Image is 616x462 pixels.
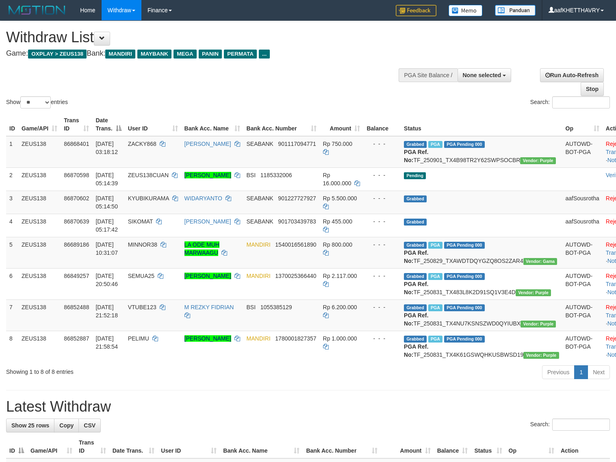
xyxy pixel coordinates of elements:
span: Copy [59,422,74,429]
div: - - - [367,171,397,179]
span: Rp 6.200.000 [323,304,357,310]
span: Show 25 rows [11,422,49,429]
span: 86870639 [64,218,89,225]
td: ZEUS138 [18,136,61,168]
td: ZEUS138 [18,191,61,214]
span: PANIN [199,50,222,59]
span: Grabbed [404,336,427,343]
span: VTUBE123 [128,304,156,310]
label: Search: [530,419,610,431]
td: 3 [6,191,18,214]
span: OXPLAY > ZEUS138 [28,50,87,59]
span: MANDIRI [105,50,135,59]
a: CSV [78,419,101,432]
span: 86870602 [64,195,89,202]
span: [DATE] 05:14:50 [95,195,118,210]
td: AUTOWD-BOT-PGA [562,299,603,331]
span: Rp 5.500.000 [323,195,357,202]
span: Grabbed [404,141,427,148]
th: Bank Acc. Name: activate to sort column ascending [220,435,303,458]
h1: Latest Withdraw [6,399,610,415]
a: LA ODE MUH MARWAAGU [184,241,219,256]
th: Status: activate to sort column ascending [471,435,505,458]
span: Pending [404,172,426,179]
td: 2 [6,167,18,191]
span: [DATE] 05:17:42 [95,218,118,233]
img: Button%20Memo.svg [449,5,483,16]
span: Grabbed [404,195,427,202]
span: SEABANK [247,195,273,202]
span: KYUBIKURAMA [128,195,169,202]
th: Game/API: activate to sort column ascending [27,435,76,458]
td: ZEUS138 [18,214,61,237]
a: Stop [581,82,604,96]
span: [DATE] 05:14:39 [95,172,118,187]
span: [DATE] 21:52:18 [95,304,118,319]
span: PELIMU [128,335,149,342]
span: Marked by aafsolysreylen [428,304,442,311]
input: Search: [552,419,610,431]
td: 1 [6,136,18,168]
select: Showentries [20,96,51,108]
span: 86689186 [64,241,89,248]
span: 86868401 [64,141,89,147]
th: Op: activate to sort column ascending [505,435,557,458]
span: ZACKY868 [128,141,156,147]
td: 6 [6,268,18,299]
label: Show entries [6,96,68,108]
th: ID: activate to sort column descending [6,435,27,458]
a: Copy [54,419,79,432]
div: - - - [367,334,397,343]
span: MINNOR38 [128,241,157,248]
span: MAYBANK [137,50,171,59]
span: SIKOMAT [128,218,153,225]
span: Copy 1370025366440 to clipboard [275,273,316,279]
td: TF_250831_TX483L8K2D91SQ1V3E4D [401,268,562,299]
span: Marked by aafkaynarin [428,242,442,249]
th: Game/API: activate to sort column ascending [18,113,61,136]
span: [DATE] 10:31:07 [95,241,118,256]
th: Amount: activate to sort column ascending [381,435,434,458]
span: MANDIRI [247,273,271,279]
th: Bank Acc. Number: activate to sort column ascending [243,113,320,136]
th: Status [401,113,562,136]
td: 7 [6,299,18,331]
span: Copy 901703439783 to clipboard [278,218,316,225]
td: aafSousrotha [562,191,603,214]
span: MANDIRI [247,335,271,342]
td: 5 [6,237,18,268]
span: Rp 1.000.000 [323,335,357,342]
button: None selected [458,68,512,82]
span: Vendor URL: https://trx4.1velocity.biz [520,157,555,164]
th: ID [6,113,18,136]
a: Next [588,365,610,379]
b: PGA Ref. No: [404,281,428,295]
h1: Withdraw List [6,29,403,46]
b: PGA Ref. No: [404,149,428,163]
a: [PERSON_NAME] [184,273,231,279]
a: [PERSON_NAME] [184,218,231,225]
span: Marked by aafsreyleap [428,273,442,280]
span: Marked by aafsolysreylen [428,336,442,343]
div: - - - [367,140,397,148]
span: Copy 1055385129 to clipboard [260,304,292,310]
span: Copy 901227727927 to clipboard [278,195,316,202]
span: Vendor URL: https://trx4.1velocity.biz [523,352,559,359]
th: User ID: activate to sort column ascending [158,435,220,458]
span: Vendor URL: https://trx31.1velocity.biz [523,258,557,265]
th: Bank Acc. Name: activate to sort column ascending [181,113,243,136]
a: Run Auto-Refresh [540,68,604,82]
th: Trans ID: activate to sort column ascending [61,113,92,136]
a: [PERSON_NAME] [184,172,231,178]
td: TF_250901_TX4B98TR2Y62SWPSOCBR [401,136,562,168]
span: Grabbed [404,273,427,280]
span: Vendor URL: https://trx4.1velocity.biz [516,289,551,296]
b: PGA Ref. No: [404,249,428,264]
span: [DATE] 20:50:46 [95,273,118,287]
th: Bank Acc. Number: activate to sort column ascending [303,435,381,458]
td: TF_250831_TX4K61GSWQHKUSBWSD19 [401,331,562,362]
span: SEABANK [247,218,273,225]
span: PGA Pending [444,273,485,280]
th: Trans ID: activate to sort column ascending [76,435,109,458]
td: AUTOWD-BOT-PGA [562,331,603,362]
